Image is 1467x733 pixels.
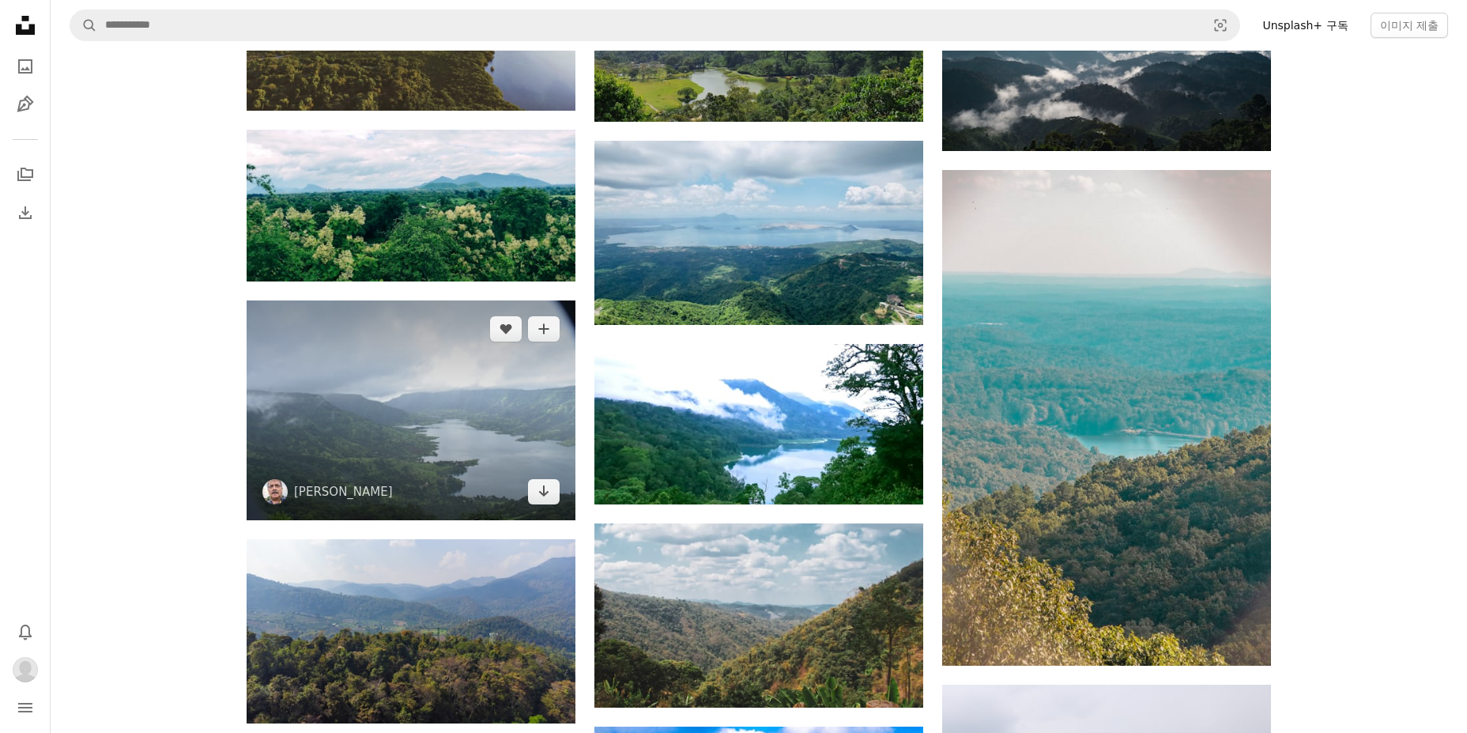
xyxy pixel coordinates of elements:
[528,316,560,342] button: 컬렉션에 추가
[1253,13,1357,38] a: Unsplash+ 구독
[1371,13,1448,38] button: 이미지 제출
[9,692,41,724] button: 메뉴
[262,479,288,504] img: Ravi Bhardwaj의 프로필로 이동
[9,89,41,120] a: 일러스트
[594,141,923,326] img: 높은 관점에서 바라본 바다의 경치
[9,9,41,44] a: 홈 — Unsplash
[70,10,97,40] button: Unsplash 검색
[594,225,923,240] a: 높은 관점에서 바라본 바다의 경치
[9,654,41,686] button: 프로필
[594,608,923,622] a: 멀리서 바라본 산맥
[528,479,560,504] a: 다운로드
[247,624,575,638] a: 맑고 푸른 하늘 아래 숲과 산.
[247,198,575,212] a: 푸른 나무와 산
[247,402,575,417] a: 낮 동안 수역 근처의 산에 푸른 나무
[13,657,38,682] img: 사용자 yesol park의 아바타
[247,300,575,520] img: 낮 동안 수역 근처의 산에 푸른 나무
[490,316,522,342] button: 좋아요
[9,616,41,648] button: 알림
[1201,10,1239,40] button: 시각적 검색
[9,159,41,191] a: 컬렉션
[247,539,575,724] img: 맑고 푸른 하늘 아래 숲과 산.
[942,170,1271,666] img: 멀리 호수가있는 계곡의 전망
[942,410,1271,425] a: 멀리 호수가있는 계곡의 전망
[70,9,1240,41] form: 사이트 전체에서 이미지 찾기
[594,417,923,431] a: 낮에는 푸른 나무로 둘러싸인 호수 사진
[9,51,41,82] a: 사진
[294,484,393,500] a: [PERSON_NAME]
[594,523,923,708] img: 멀리서 바라본 산맥
[9,197,41,229] a: 다운로드 내역
[247,130,575,281] img: 푸른 나무와 산
[594,344,923,504] img: 낮에는 푸른 나무로 둘러싸인 호수 사진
